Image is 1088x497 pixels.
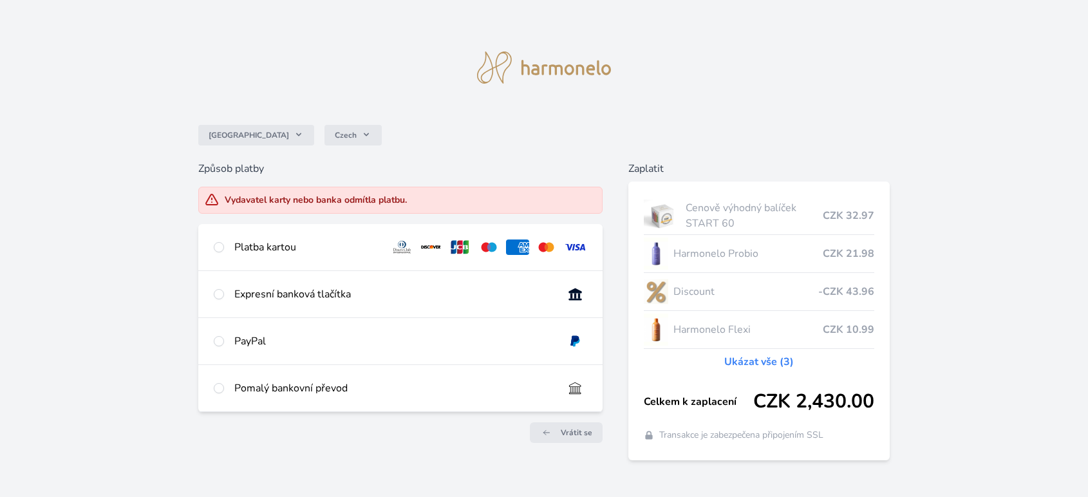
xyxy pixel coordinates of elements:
[234,239,380,255] div: Platba kartou
[335,130,357,140] span: Czech
[823,322,874,337] span: CZK 10.99
[530,422,603,443] a: Vrátit se
[673,322,822,337] span: Harmonelo Flexi
[477,239,501,255] img: maestro.svg
[644,314,668,346] img: CLEAN_FLEXI_se_stinem_x-hi_(1)-lo.jpg
[644,394,753,409] span: Celkem k zaplacení
[419,239,443,255] img: discover.svg
[686,200,823,231] span: Cenově výhodný balíček START 60
[628,161,889,176] h6: Zaplatit
[673,246,822,261] span: Harmonelo Probio
[724,354,794,370] a: Ukázat vše (3)
[448,239,472,255] img: jcb.svg
[506,239,530,255] img: amex.svg
[644,276,668,308] img: discount-lo.png
[644,238,668,270] img: CLEAN_PROBIO_se_stinem_x-lo.jpg
[390,239,414,255] img: diners.svg
[561,427,592,438] span: Vrátit se
[477,52,611,84] img: logo.svg
[563,380,587,396] img: bankTransfer_IBAN.svg
[225,194,407,207] div: Vydavatel karty nebo banka odmítla platbu.
[563,286,587,302] img: onlineBanking_CZ.svg
[673,284,818,299] span: Discount
[563,333,587,349] img: paypal.svg
[563,239,587,255] img: visa.svg
[324,125,382,145] button: Czech
[198,125,314,145] button: [GEOGRAPHIC_DATA]
[234,333,553,349] div: PayPal
[818,284,874,299] span: -CZK 43.96
[209,130,289,140] span: [GEOGRAPHIC_DATA]
[753,390,874,413] span: CZK 2,430.00
[823,246,874,261] span: CZK 21.98
[534,239,558,255] img: mc.svg
[234,380,553,396] div: Pomalý bankovní převod
[198,161,603,176] h6: Způsob platby
[234,286,553,302] div: Expresní banková tlačítka
[659,429,823,442] span: Transakce je zabezpečena připojením SSL
[644,200,680,232] img: start.jpg
[823,208,874,223] span: CZK 32.97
